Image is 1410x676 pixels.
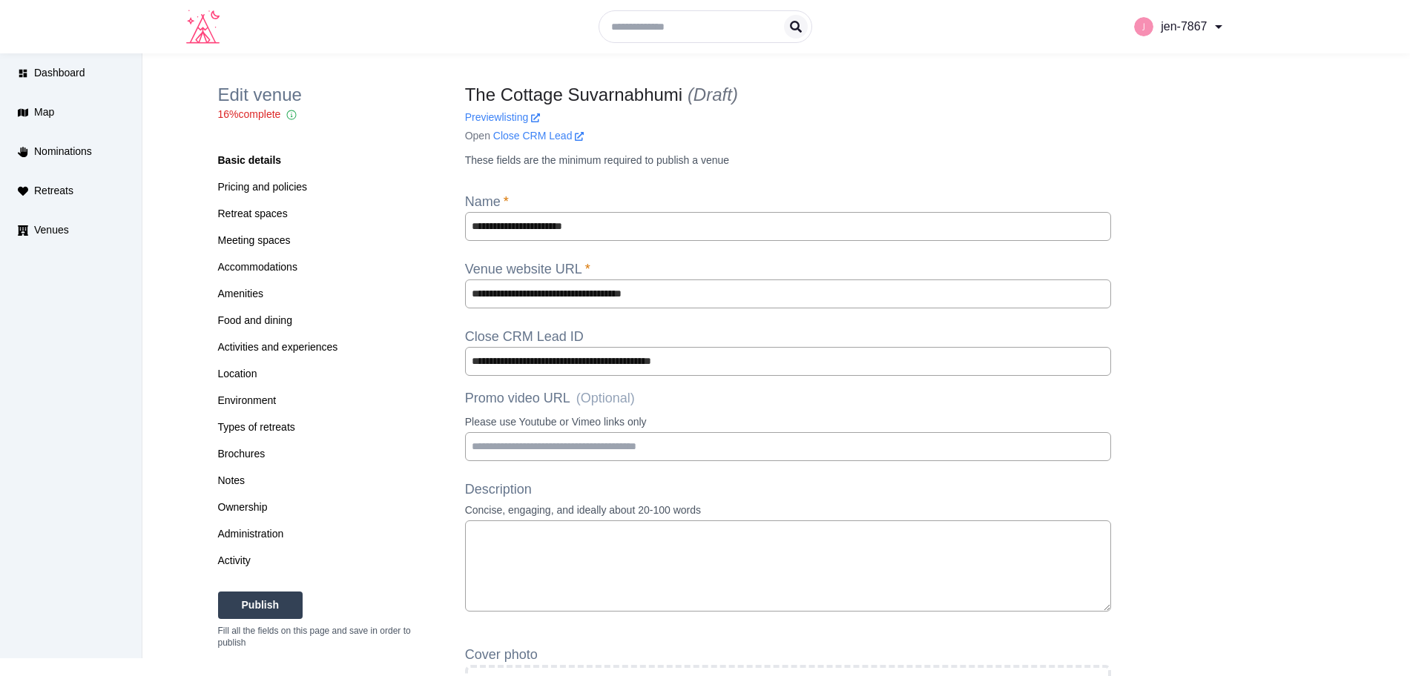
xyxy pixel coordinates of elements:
span: Retreats [34,183,73,199]
a: Close CRM Lead [493,128,584,144]
label: Description [465,479,532,500]
a: Activities and experiences [218,341,338,353]
a: Basic details [218,154,282,166]
a: Location [218,368,257,380]
span: Map [34,105,54,120]
label: Cover photo [465,644,538,665]
span: Venues [34,222,69,238]
label: Close CRM Lead ID [465,326,584,347]
a: Administration [218,528,284,540]
span: (Draft) [688,84,738,105]
span: (Optional) [576,391,635,405]
label: Promo video URL [465,388,635,408]
h2: Edit venue [218,83,441,107]
a: Notes [218,474,246,486]
a: jen-7867 [1134,6,1224,47]
a: Previewlisting [465,111,540,123]
a: Types of retreats [218,421,295,433]
a: Meeting spaces [218,234,291,246]
label: Name [465,191,509,212]
div: Publish [242,597,280,613]
a: Ownership [218,501,268,513]
button: Publish [218,591,303,619]
a: Accommodations [218,261,297,273]
span: Open [465,128,490,144]
a: Brochures [218,448,266,460]
a: Pricing and policies [218,181,308,193]
span: Dashboard [34,65,85,81]
p: These fields are the minimum required to publish a venue [465,153,1112,168]
h2: The Cottage Suvarnabhumi [465,83,1112,107]
a: Amenities [218,288,263,299]
span: 16 % complete [218,108,281,120]
a: Environment [218,394,277,406]
p: Fill all the fields on this page and save in order to publish [218,625,441,649]
a: Retreat spaces [218,208,288,219]
label: Venue website URL [465,259,590,279]
a: Food and dining [218,314,292,326]
p: Concise, engaging, and ideally about 20-100 words [465,503,1112,517]
a: Activity [218,554,251,566]
p: Please use Youtube or Vimeo links only [465,414,1112,429]
span: Nominations [34,144,92,159]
